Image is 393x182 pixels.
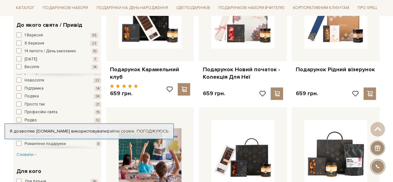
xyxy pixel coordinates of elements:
a: Каталог [13,3,37,13]
span: Весілля [25,64,39,70]
span: 21 [94,102,101,107]
span: Романтичні подарунки [25,141,66,147]
span: 1 Вересня [25,32,43,39]
p: 659 грн. [110,90,138,97]
button: Сховати [16,152,37,158]
span: 22 [93,78,101,83]
span: Подяка [25,93,39,100]
span: 34 [94,94,101,99]
a: Подарунок Рідний візерунок [295,66,376,73]
span: Для кого [16,167,41,175]
a: файли cookie [106,128,135,134]
button: Просто так 21 [16,101,101,108]
a: Подарунок Новий початок - Колекція Для Неї [203,66,283,81]
button: Романтичні подарунки 8 [16,141,101,147]
a: Подарункові набори Вчителю [216,2,287,13]
span: Професійні свята [25,109,57,115]
button: 1 Вересня 53 [16,32,98,39]
button: Різдво 12 [16,117,101,124]
a: Подарунки на День народження [94,3,171,13]
span: 53 [90,33,98,38]
a: Подарункові набори [40,3,91,13]
button: 8 березня 22 [16,40,98,47]
button: Подяка 34 [16,93,101,100]
span: 14 [91,64,98,70]
a: Корпоративним клієнтам [290,3,352,13]
button: Підтримка 14 [16,86,101,92]
span: 8 березня [25,40,44,47]
span: [DATE] [25,56,37,63]
span: 10 [91,49,98,54]
span: Новосілля [25,77,44,84]
a: Подарунок Карамельний клуб [110,66,190,81]
button: [DATE] 7 [16,56,98,63]
a: Погоджуюсь [137,128,168,134]
span: 22 [90,41,98,46]
span: 14 лютого / День закоханих [25,48,76,54]
span: Підтримка [25,86,43,92]
span: До якого свята / Привід [16,21,82,29]
a: Ідеї подарунків [174,3,212,13]
p: 659 грн. [295,90,318,97]
span: 31 [94,70,101,75]
a: Про Spell [355,3,380,13]
div: Я дозволяю [DOMAIN_NAME] використовувати [5,128,173,134]
span: Різдво [25,117,37,124]
span: 12 [94,118,101,123]
span: Просто так [25,101,45,108]
span: 7 [93,57,98,62]
p: 659 грн. [203,90,225,97]
span: 8 [96,141,101,147]
button: Весілля 14 [16,64,98,70]
span: 14 [94,86,101,91]
button: 14 лютого / День закоханих 10 [16,48,98,54]
span: 15 [94,110,101,115]
button: Професійні свята 15 [16,109,101,115]
button: Новосілля 22 [16,77,101,84]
